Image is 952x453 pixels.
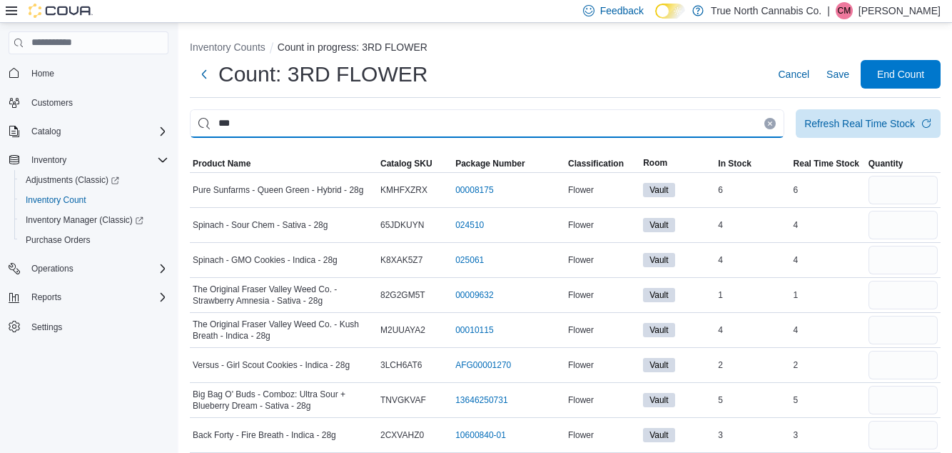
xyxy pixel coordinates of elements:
div: 4 [715,252,790,269]
button: Customers [3,92,174,113]
div: Chad Maltais [836,2,853,19]
span: Catalog [31,126,61,137]
div: 4 [715,322,790,339]
nav: Complex example [9,57,168,374]
input: Dark Mode [655,4,685,19]
span: Vault [649,359,668,372]
button: Home [3,63,174,84]
span: Vault [649,289,668,302]
button: End Count [861,60,941,89]
div: Refresh Real Time Stock [804,116,915,131]
span: Quantity [869,158,903,169]
span: Vault [649,254,668,267]
button: Quantity [866,155,941,172]
a: Inventory Manager (Classic) [14,210,174,230]
button: Catalog [3,121,174,141]
button: Product Name [190,155,378,172]
span: Spinach - GMO Cookies - Indica - 28g [193,254,338,266]
a: Settings [26,319,68,336]
span: Vault [643,288,674,302]
a: Inventory Manager (Classic) [20,211,149,229]
a: Inventory Count [20,191,92,209]
button: Package Number [452,155,565,172]
span: Cancel [778,67,809,81]
span: Vault [643,183,674,197]
div: 4 [715,216,790,234]
span: Vault [643,323,674,337]
a: Adjustments (Classic) [20,171,125,189]
span: Flower [568,359,594,371]
span: Settings [31,322,62,333]
a: Customers [26,94,79,111]
span: Vault [649,394,668,407]
span: Product Name [193,158,250,169]
span: Package Number [455,158,525,169]
span: Inventory Count [20,191,168,209]
button: Next [190,60,218,89]
span: Vault [649,219,668,232]
span: Flower [568,429,594,441]
span: Home [31,68,54,79]
span: TNVGKVAF [380,394,426,406]
span: Inventory [31,154,66,166]
span: End Count [877,67,924,81]
span: Real Time Stock [794,158,859,169]
a: 00010115 [455,324,493,336]
span: Flower [568,219,594,231]
a: AFG00001270 [455,359,511,371]
span: Purchase Orders [26,234,91,246]
span: Customers [31,97,73,109]
p: | [827,2,830,19]
span: Inventory Manager (Classic) [26,214,143,226]
span: Reports [26,289,168,306]
button: Catalog SKU [378,155,452,172]
div: 2 [791,357,866,374]
span: Inventory [26,151,168,169]
div: 6 [715,181,790,199]
span: K8XAK5Z7 [380,254,422,266]
button: Clear input [764,118,776,129]
button: Count in progress: 3RD FLOWER [278,41,427,53]
a: Purchase Orders [20,232,96,249]
span: Spinach - Sour Chem - Sativa - 28g [193,219,328,231]
a: 025061 [455,254,484,266]
span: Vault [643,218,674,232]
span: Home [26,64,168,82]
div: 3 [791,427,866,444]
div: 1 [791,287,866,304]
button: Classification [565,155,640,172]
p: [PERSON_NAME] [859,2,941,19]
div: 4 [791,322,866,339]
button: Operations [26,260,79,277]
button: Inventory [26,151,72,169]
div: 5 [715,392,790,409]
button: Settings [3,316,174,337]
span: Operations [31,263,74,274]
a: 00008175 [455,184,493,196]
a: 10600840-01 [455,429,506,441]
span: Operations [26,260,168,277]
button: Purchase Orders [14,230,174,250]
span: Vault [643,253,674,267]
span: Versus - Girl Scout Cookies - Indica - 28g [193,359,350,371]
span: Adjustments (Classic) [26,174,119,186]
button: Catalog [26,123,66,140]
div: 4 [791,216,866,234]
span: The Original Fraser Valley Weed Co. - Kush Breath - Indica - 28g [193,319,375,342]
button: Reports [26,289,67,306]
span: In Stock [718,158,751,169]
div: 4 [791,252,866,269]
button: Inventory Counts [190,41,265,53]
div: 2 [715,357,790,374]
span: 3LCH6AT6 [380,359,422,371]
span: Adjustments (Classic) [20,171,168,189]
span: Pure Sunfarms - Queen Green - Hybrid - 28g [193,184,363,196]
div: 5 [791,392,866,409]
span: 65JDKUYN [380,219,424,231]
img: Cova [29,4,93,18]
button: Refresh Real Time Stock [796,109,941,138]
input: This is a search bar. After typing your query, hit enter to filter the results lower in the page. [190,109,784,138]
button: Inventory [3,150,174,170]
a: Adjustments (Classic) [14,170,174,190]
span: Save [826,67,849,81]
